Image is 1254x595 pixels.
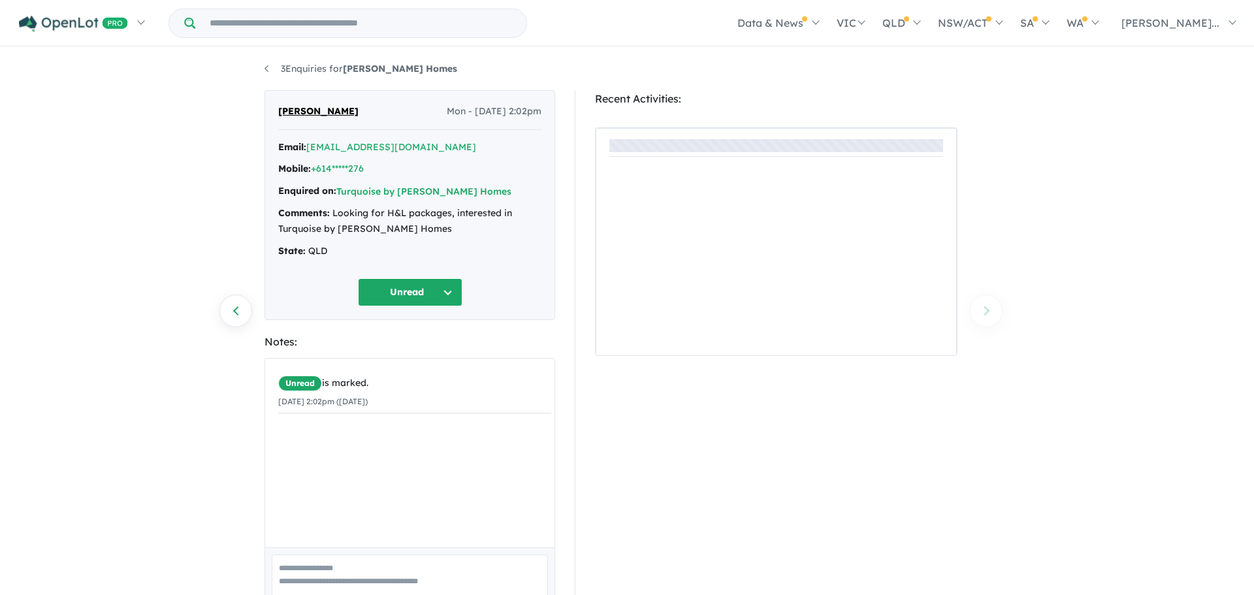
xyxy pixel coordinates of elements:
span: Mon - [DATE] 2:02pm [447,104,541,120]
button: Turquoise by [PERSON_NAME] Homes [336,185,511,199]
nav: breadcrumb [265,61,989,77]
a: Turquoise by [PERSON_NAME] Homes [336,185,511,197]
strong: Mobile: [278,163,311,174]
div: Recent Activities: [595,90,957,108]
strong: [PERSON_NAME] Homes [343,63,457,74]
span: [PERSON_NAME] [278,104,359,120]
small: [DATE] 2:02pm ([DATE]) [278,396,368,406]
a: [EMAIL_ADDRESS][DOMAIN_NAME] [306,141,476,153]
span: [PERSON_NAME]... [1121,16,1219,29]
div: Notes: [265,333,555,351]
input: Try estate name, suburb, builder or developer [198,9,524,37]
a: 3Enquiries for[PERSON_NAME] Homes [265,63,457,74]
div: QLD [278,244,541,259]
img: Openlot PRO Logo White [19,16,128,32]
button: Unread [358,278,462,306]
div: is marked. [278,376,551,391]
strong: Comments: [278,207,330,219]
strong: Enquired on: [278,185,336,197]
strong: Email: [278,141,306,153]
div: Looking for H&L packages, interested in Turquoise by [PERSON_NAME] Homes [278,206,541,237]
strong: State: [278,245,306,257]
span: Unread [278,376,322,391]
